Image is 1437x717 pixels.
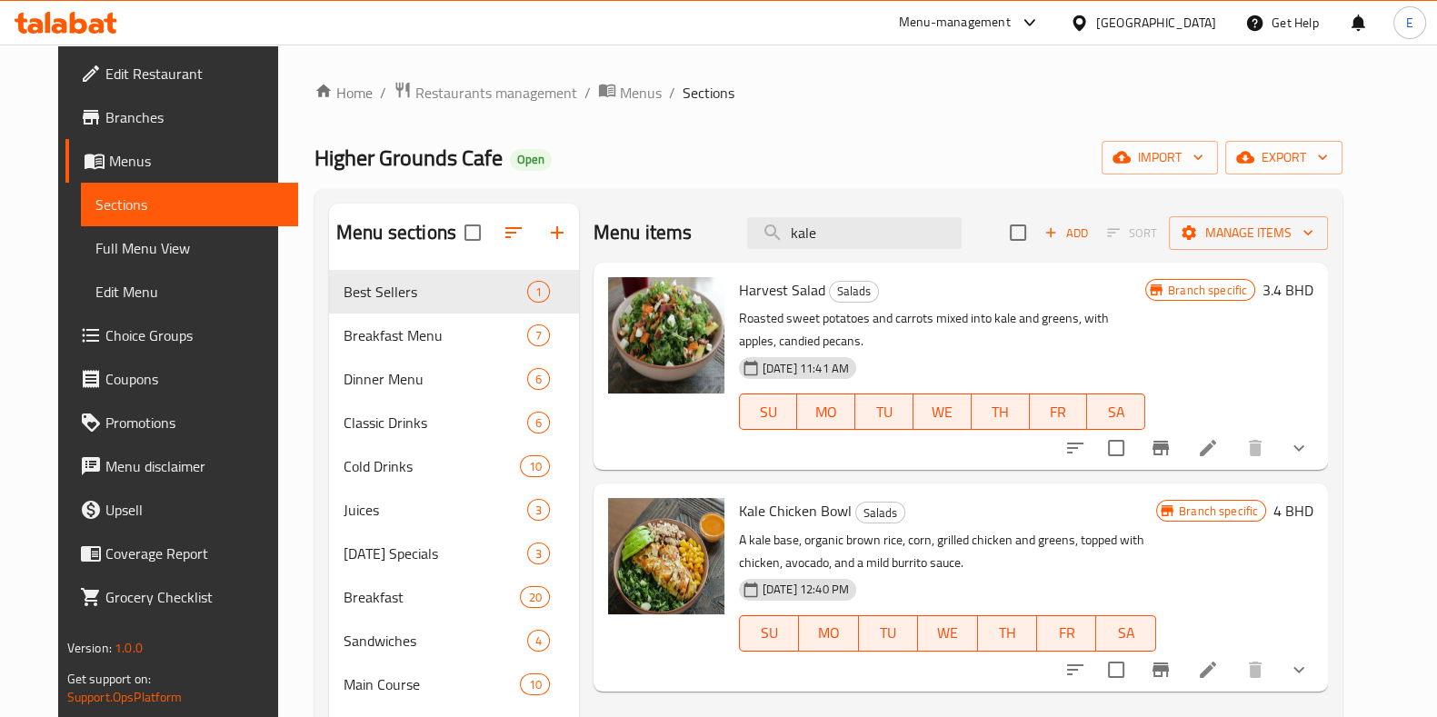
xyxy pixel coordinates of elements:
[1097,429,1135,467] span: Select to update
[105,499,284,521] span: Upsell
[1037,615,1096,652] button: FR
[747,217,962,249] input: search
[755,581,856,598] span: [DATE] 12:40 PM
[329,662,579,706] div: Main Course10
[528,632,549,650] span: 4
[105,324,284,346] span: Choice Groups
[1240,146,1328,169] span: export
[1097,651,1135,689] span: Select to update
[830,281,878,302] span: Salads
[394,81,577,105] a: Restaurants management
[669,82,675,104] li: /
[1277,426,1321,470] button: show more
[65,314,298,357] a: Choice Groups
[65,357,298,401] a: Coupons
[855,393,913,430] button: TU
[528,327,549,344] span: 7
[1087,393,1145,430] button: SA
[344,673,521,695] span: Main Course
[105,543,284,564] span: Coverage Report
[109,150,284,172] span: Menus
[1053,648,1097,692] button: sort-choices
[863,399,906,425] span: TU
[1406,13,1413,33] span: E
[755,360,856,377] span: [DATE] 11:41 AM
[67,636,112,660] span: Version:
[329,488,579,532] div: Juices3
[1037,399,1081,425] span: FR
[535,211,579,254] button: Add section
[739,276,825,304] span: Harvest Salad
[925,620,970,646] span: WE
[528,414,549,432] span: 6
[81,270,298,314] a: Edit Menu
[1225,141,1342,174] button: export
[856,503,904,523] span: Salads
[65,444,298,488] a: Menu disclaimer
[899,12,1011,34] div: Menu-management
[314,82,373,104] a: Home
[1030,393,1088,430] button: FR
[1139,426,1183,470] button: Branch-specific-item
[67,667,151,691] span: Get support on:
[739,497,852,524] span: Kale Chicken Bowl
[866,620,911,646] span: TU
[344,324,527,346] div: Breakfast Menu
[594,219,693,246] h2: Menu items
[105,63,284,85] span: Edit Restaurant
[521,458,548,475] span: 10
[797,393,855,430] button: MO
[344,368,527,390] span: Dinner Menu
[344,455,521,477] span: Cold Drinks
[527,630,550,652] div: items
[521,676,548,693] span: 10
[608,277,724,393] img: Harvest Salad
[65,139,298,183] a: Menus
[1233,426,1277,470] button: delete
[739,529,1156,574] p: A kale base, organic brown rice, corn, grilled chicken and greens, topped with chicken, avocado, ...
[978,615,1037,652] button: TH
[598,81,662,105] a: Menus
[415,82,577,104] span: Restaurants management
[67,685,183,709] a: Support.OpsPlatform
[799,615,858,652] button: MO
[329,444,579,488] div: Cold Drinks10
[344,543,527,564] div: Ramadan Specials
[1262,277,1313,303] h6: 3.4 BHD
[683,82,734,104] span: Sections
[105,412,284,433] span: Promotions
[344,586,521,608] span: Breakfast
[972,393,1030,430] button: TH
[336,219,456,246] h2: Menu sections
[65,532,298,575] a: Coverage Report
[528,502,549,519] span: 3
[329,357,579,401] div: Dinner Menu6
[105,586,284,608] span: Grocery Checklist
[520,673,549,695] div: items
[527,368,550,390] div: items
[1169,216,1328,250] button: Manage items
[65,575,298,619] a: Grocery Checklist
[1277,648,1321,692] button: show more
[329,401,579,444] div: Classic Drinks6
[918,615,977,652] button: WE
[454,214,492,252] span: Select all sections
[105,106,284,128] span: Branches
[528,545,549,563] span: 3
[1183,222,1313,244] span: Manage items
[520,586,549,608] div: items
[1044,620,1089,646] span: FR
[344,499,527,521] span: Juices
[314,81,1342,105] nav: breadcrumb
[985,620,1030,646] span: TH
[344,630,527,652] span: Sandwiches
[81,226,298,270] a: Full Menu View
[1096,13,1216,33] div: [GEOGRAPHIC_DATA]
[105,368,284,390] span: Coupons
[1037,219,1095,247] button: Add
